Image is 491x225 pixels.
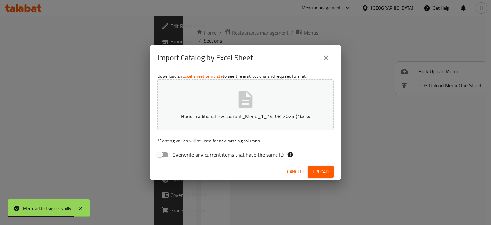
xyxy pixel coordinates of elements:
[284,166,305,178] button: Cancel
[157,79,334,130] button: Houd Traditional Restaurant_Menu_1_14-08-2025 (1).xlsx
[172,151,284,158] span: Overwrite any current items that have the same ID.
[308,166,334,178] button: Upload
[313,168,329,176] span: Upload
[287,151,293,158] svg: If the overwrite option isn't selected, then the items that match an existing ID will be ignored ...
[157,138,334,144] p: Existing values will be used for any missing columns.
[150,70,341,163] div: Download an to see the instructions and required format.
[167,112,324,120] p: Houd Traditional Restaurant_Menu_1_14-08-2025 (1).xlsx
[183,72,223,80] a: Excel sheet template
[287,168,302,176] span: Cancel
[23,205,72,212] div: Menu added successfully
[318,50,334,65] button: close
[157,52,253,63] h2: Import Catalog by Excel Sheet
